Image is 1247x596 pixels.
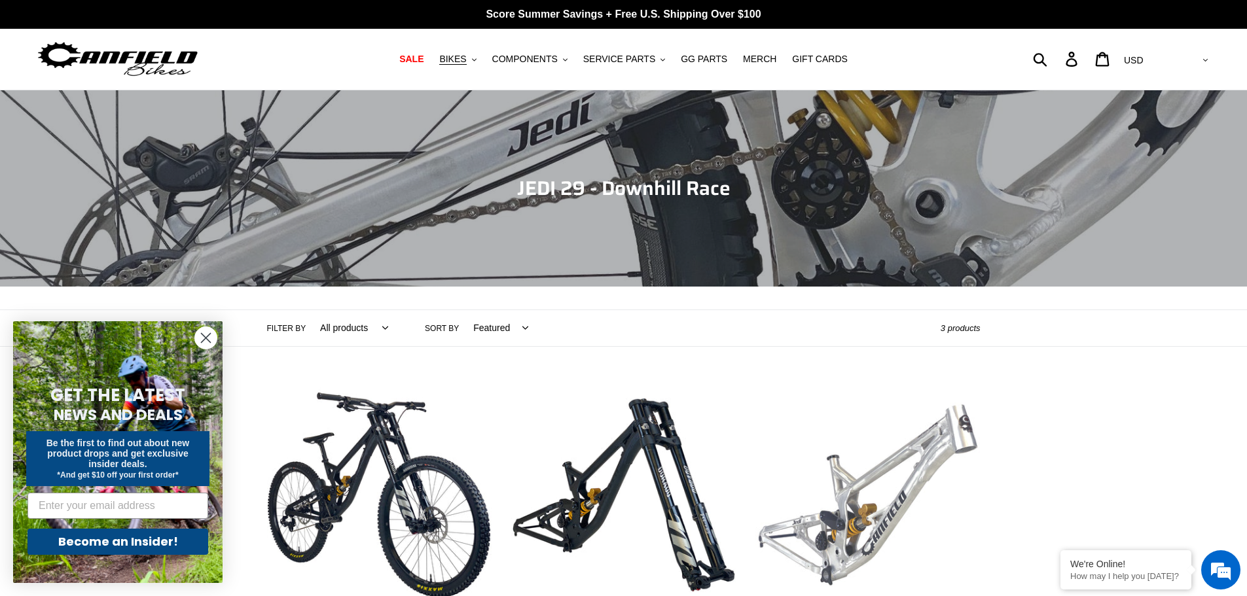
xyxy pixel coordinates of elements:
a: GIFT CARDS [786,50,854,68]
button: COMPONENTS [486,50,574,68]
span: GET THE LATEST [50,383,185,407]
label: Sort by [425,323,459,334]
button: SERVICE PARTS [577,50,672,68]
img: Canfield Bikes [36,39,200,80]
div: We're Online! [1070,559,1182,569]
a: SALE [393,50,430,68]
button: BIKES [433,50,482,68]
input: Enter your email address [27,493,208,519]
span: BIKES [439,54,466,65]
span: SALE [399,54,424,65]
span: 3 products [941,323,981,333]
span: *And get $10 off your first order* [57,470,178,480]
span: GIFT CARDS [792,54,848,65]
button: Become an Insider! [27,529,208,555]
input: Search [1040,44,1074,73]
span: Be the first to find out about new product drops and get exclusive insider deals. [46,438,190,469]
label: Filter by [267,323,306,334]
span: SERVICE PARTS [583,54,655,65]
span: MERCH [743,54,776,65]
span: JEDI 29 - Downhill Race [517,173,731,203]
span: GG PARTS [681,54,727,65]
span: COMPONENTS [492,54,558,65]
span: NEWS AND DEALS [54,404,183,425]
p: How may I help you today? [1070,571,1182,581]
a: MERCH [736,50,783,68]
button: Close dialog [194,326,217,349]
a: GG PARTS [674,50,734,68]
